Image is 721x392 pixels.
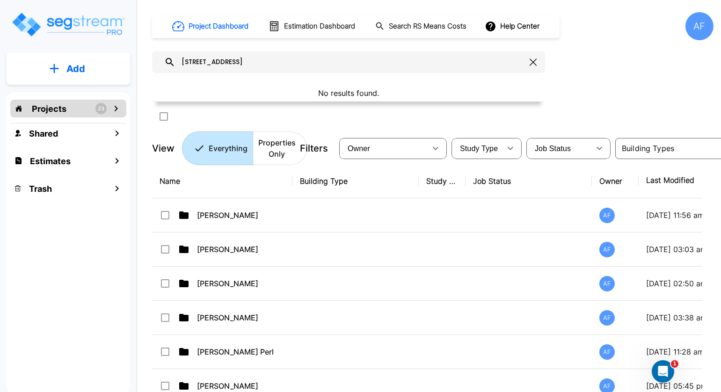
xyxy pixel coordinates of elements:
[348,145,370,152] span: Owner
[460,145,498,152] span: Study Type
[152,164,292,198] th: Name
[98,105,104,113] p: 23
[197,380,258,392] span: [PERSON_NAME]
[592,164,639,198] th: Owner
[182,131,253,165] button: Everything
[265,16,360,36] button: Estimation Dashboard
[66,62,85,76] p: Add
[284,21,355,32] h1: Estimation Dashboard
[419,164,466,198] th: Study Type
[341,135,426,161] div: Select
[189,21,248,32] h1: Project Dashboard
[32,102,66,115] p: Projects
[599,276,615,291] div: AF
[175,51,526,73] input: Search All
[671,360,678,368] span: 1
[152,141,175,155] p: View
[292,164,419,198] th: Building Type
[197,210,258,221] span: [PERSON_NAME]
[29,127,58,140] h1: Shared
[11,11,125,38] img: Logo
[528,135,590,161] div: Select
[197,346,274,357] span: [PERSON_NAME] Perl
[197,278,258,289] span: [PERSON_NAME]
[685,12,714,40] div: AF
[483,17,543,35] button: Help Center
[168,16,254,36] button: Project Dashboard
[389,21,466,32] h1: Search RS Means Costs
[535,145,571,152] span: Job Status
[29,182,52,195] h1: Trash
[197,244,258,255] span: [PERSON_NAME]
[652,360,674,383] iframe: Intercom live chat
[599,208,615,223] div: AF
[253,131,307,165] button: Properties Only
[152,83,545,103] p: No results found.
[300,141,328,155] p: Filters
[30,155,71,167] h1: Estimates
[209,143,248,154] p: Everything
[182,131,307,165] div: Platform
[453,135,501,161] div: Select
[466,164,592,198] th: Job Status
[154,107,173,126] button: SelectAll
[7,55,130,82] button: Add
[197,312,258,323] span: [PERSON_NAME]
[599,344,615,360] div: AF
[258,137,296,160] p: Properties Only
[599,310,615,326] div: AF
[371,17,472,36] button: Search RS Means Costs
[599,242,615,257] div: AF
